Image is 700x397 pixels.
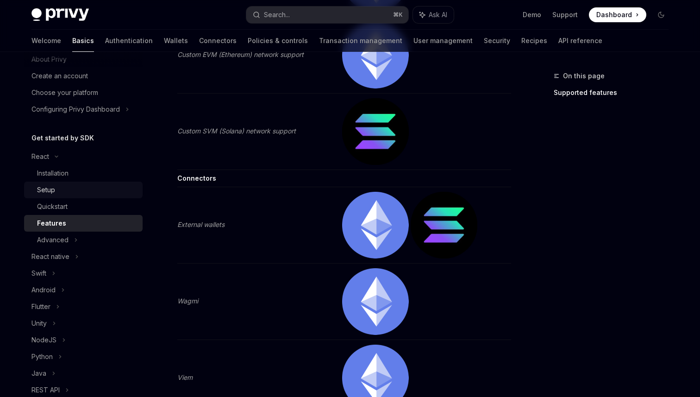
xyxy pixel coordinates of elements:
[31,104,120,115] div: Configuring Privy Dashboard
[31,334,56,346] div: NodeJS
[37,201,68,212] div: Quickstart
[554,85,676,100] a: Supported features
[37,168,69,179] div: Installation
[413,30,473,52] a: User management
[558,30,602,52] a: API reference
[31,301,50,312] div: Flutter
[429,10,447,19] span: Ask AI
[31,87,98,98] div: Choose your platform
[654,7,669,22] button: Toggle dark mode
[24,165,143,182] a: Installation
[563,70,605,82] span: On this page
[37,184,55,195] div: Setup
[177,127,296,135] em: Custom SVM (Solana) network support
[413,6,454,23] button: Ask AI
[31,8,89,21] img: dark logo
[264,9,290,20] div: Search...
[177,373,193,381] em: Viem
[72,30,94,52] a: Basics
[24,215,143,232] a: Features
[393,11,403,19] span: ⌘ K
[552,10,578,19] a: Support
[31,132,94,144] h5: Get started by SDK
[31,70,88,82] div: Create an account
[24,84,143,101] a: Choose your platform
[31,251,69,262] div: React native
[37,234,69,246] div: Advanced
[164,30,188,52] a: Wallets
[319,30,402,52] a: Transaction management
[484,30,510,52] a: Security
[177,174,216,182] strong: Connectors
[31,318,47,329] div: Unity
[246,6,408,23] button: Search...⌘K
[24,182,143,198] a: Setup
[342,192,409,258] img: ethereum.png
[177,50,304,58] em: Custom EVM (Ethereum) network support
[523,10,541,19] a: Demo
[105,30,153,52] a: Authentication
[37,218,66,229] div: Features
[342,268,409,335] img: ethereum.png
[177,297,198,305] em: Wagmi
[521,30,547,52] a: Recipes
[342,22,409,88] img: ethereum.png
[342,98,409,165] img: solana.png
[411,192,477,258] img: solana.png
[24,198,143,215] a: Quickstart
[31,368,46,379] div: Java
[31,30,61,52] a: Welcome
[248,30,308,52] a: Policies & controls
[589,7,646,22] a: Dashboard
[31,384,60,396] div: REST API
[31,268,46,279] div: Swift
[31,151,49,162] div: React
[31,284,56,296] div: Android
[24,68,143,84] a: Create an account
[177,221,225,228] em: External wallets
[199,30,237,52] a: Connectors
[31,351,53,362] div: Python
[596,10,632,19] span: Dashboard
